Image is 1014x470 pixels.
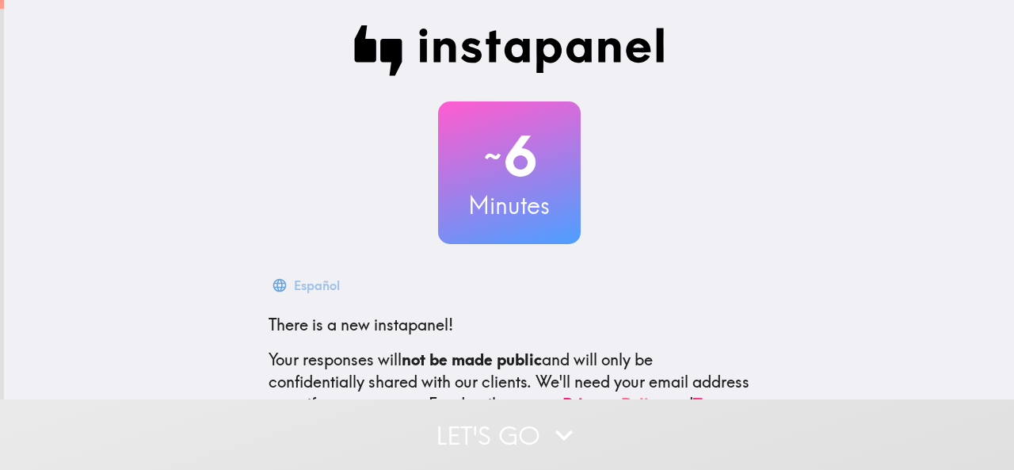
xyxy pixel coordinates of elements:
span: ~ [482,132,504,180]
a: Privacy Policy [562,394,665,414]
b: not be made public [402,350,542,369]
a: Terms [693,394,738,414]
img: Instapanel [354,25,665,76]
div: Español [294,274,340,296]
button: Español [269,269,346,301]
h2: 6 [438,124,581,189]
h3: Minutes [438,189,581,222]
span: There is a new instapanel! [269,315,453,334]
p: Your responses will and will only be confidentially shared with our clients. We'll need your emai... [269,349,750,415]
